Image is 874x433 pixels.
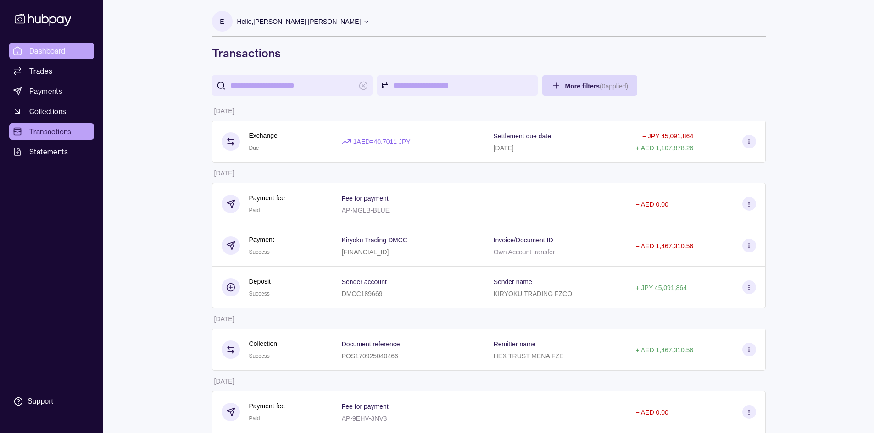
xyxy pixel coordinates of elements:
p: Exchange [249,131,278,141]
span: Due [249,145,259,151]
p: HEX TRUST MENA FZE [494,352,564,360]
p: Deposit [249,276,271,286]
p: Payment fee [249,193,285,203]
a: Statements [9,143,94,160]
p: Collection [249,339,277,349]
p: 1 AED = 40.7011 JPY [353,137,411,147]
p: AP-9EHV-3NV3 [342,415,387,422]
p: Fee for payment [342,195,389,202]
p: + AED 1,107,878.26 [635,144,693,152]
span: Trades [29,66,52,77]
p: Kiryoku Trading DMCC [342,236,407,244]
p: [DATE] [214,107,234,115]
p: Fee for payment [342,403,389,410]
p: Own Account transfer [494,248,555,256]
p: − AED 0.00 [635,201,668,208]
p: [FINANCIAL_ID] [342,248,389,256]
p: − JPY 45,091,864 [642,132,693,140]
a: Support [9,392,94,411]
span: Success [249,353,270,359]
span: Payments [29,86,62,97]
p: [DATE] [214,378,234,385]
p: POS170925040466 [342,352,398,360]
p: Hello, [PERSON_NAME] [PERSON_NAME] [237,16,361,27]
input: search [230,75,354,96]
p: DMCC189669 [342,290,383,297]
p: − AED 1,467,310.56 [635,242,693,250]
span: Success [249,290,270,297]
p: + JPY 45,091,864 [635,284,686,291]
p: Sender account [342,278,387,285]
p: ( 0 applied) [600,82,628,90]
a: Transactions [9,123,94,140]
button: More filters(0applied) [542,75,638,96]
p: [DATE] [214,170,234,177]
span: Success [249,249,270,255]
h1: Transactions [212,46,766,60]
span: Collections [29,106,66,117]
span: Paid [249,207,260,214]
span: Paid [249,415,260,422]
p: Settlement due date [494,132,551,140]
a: Payments [9,83,94,99]
p: Remitter name [494,340,536,348]
p: Payment fee [249,401,285,411]
a: Collections [9,103,94,120]
p: Document reference [342,340,400,348]
p: E [220,16,224,27]
p: + AED 1,467,310.56 [635,346,693,354]
span: Statements [29,146,68,157]
span: Transactions [29,126,72,137]
span: More filters [565,82,629,90]
p: − AED 0.00 [635,409,668,416]
p: AP-MGLB-BLUE [342,207,390,214]
p: Payment [249,235,274,245]
div: Support [28,396,53,406]
p: Sender name [494,278,532,285]
span: Dashboard [29,45,66,56]
p: Invoice/Document ID [494,236,553,244]
p: [DATE] [214,315,234,323]
p: [DATE] [494,144,514,152]
a: Trades [9,63,94,79]
a: Dashboard [9,43,94,59]
p: KIRYOKU TRADING FZCO [494,290,572,297]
